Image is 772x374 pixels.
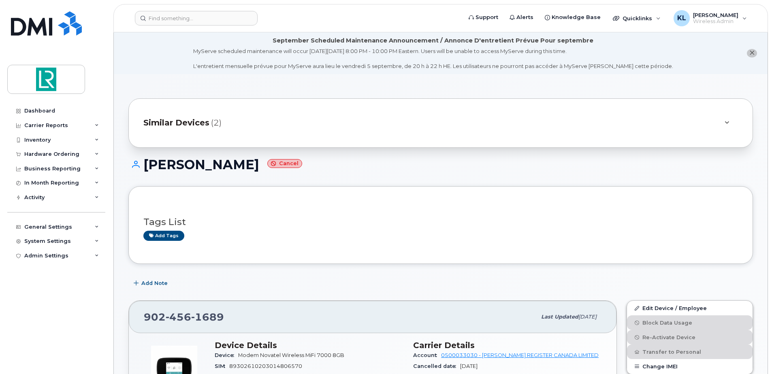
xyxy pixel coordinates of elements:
span: 902 [144,311,224,323]
span: 1689 [191,311,224,323]
span: Add Note [141,279,168,287]
div: MyServe scheduled maintenance will occur [DATE][DATE] 8:00 PM - 10:00 PM Eastern. Users will be u... [193,47,673,70]
span: Cancelled date [413,363,460,369]
button: close notification [747,49,757,57]
h3: Tags List [143,217,738,227]
small: Cancel [267,159,302,168]
button: Add Note [128,276,175,291]
span: Device [215,352,238,358]
h1: [PERSON_NAME] [128,157,753,172]
span: (2) [211,117,222,129]
button: Block Data Usage [627,315,753,330]
h3: Device Details [215,340,403,350]
button: Change IMEI [627,359,753,374]
span: Last updated [541,314,578,320]
span: Re-Activate Device [642,334,695,340]
a: 0500033030 - [PERSON_NAME] REGISTER CANADA LIMITED [441,352,599,358]
span: Similar Devices [143,117,209,129]
a: Edit Device / Employee [627,301,753,315]
span: [DATE] [578,314,597,320]
button: Transfer to Personal [627,344,753,359]
h3: Carrier Details [413,340,602,350]
span: 456 [166,311,191,323]
span: SIM [215,363,229,369]
a: Add tags [143,231,184,241]
span: [DATE] [460,363,478,369]
button: Re-Activate Device [627,330,753,344]
div: September Scheduled Maintenance Announcement / Annonce D'entretient Prévue Pour septembre [273,36,593,45]
span: Modem Novatel Wireless MiFi 7000 8GB [238,352,344,358]
span: Account [413,352,441,358]
span: 89302610203014806570 [229,363,302,369]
